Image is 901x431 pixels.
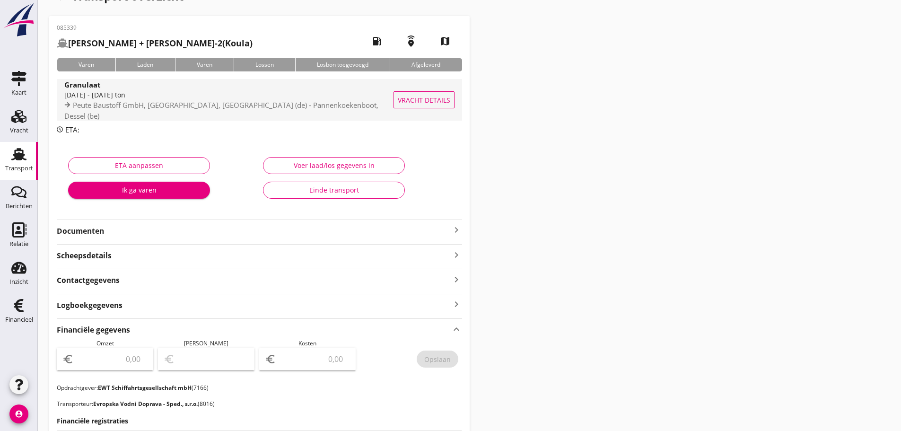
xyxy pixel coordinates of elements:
[5,317,33,323] div: Financieel
[68,157,210,174] button: ETA aanpassen
[57,226,451,237] strong: Documenten
[64,80,101,89] strong: Granulaat
[184,339,228,347] span: [PERSON_NAME]
[394,91,455,108] button: Vracht details
[2,2,36,37] img: logo-small.a267ee39.svg
[451,273,462,286] i: keyboard_arrow_right
[57,37,253,50] h2: (Koula)
[57,300,122,311] strong: Logboekgegevens
[364,28,390,54] i: local_gas_station
[68,182,210,199] button: Ik ga varen
[76,352,148,367] input: 0,00
[5,165,33,171] div: Transport
[295,58,390,71] div: Losbon toegevoegd
[98,384,192,392] strong: EWT Schiffahrtsgesellschaft mbH
[57,24,253,32] p: 085339
[263,182,405,199] button: Einde transport
[57,79,462,121] a: Granulaat[DATE] - [DATE] tonPeute Baustoff GmbH, [GEOGRAPHIC_DATA], [GEOGRAPHIC_DATA] (de) - Pann...
[76,160,202,170] div: ETA aanpassen
[9,279,28,285] div: Inzicht
[271,185,397,195] div: Einde transport
[278,352,350,367] input: 0,00
[57,325,130,335] strong: Financiële gegevens
[9,405,28,423] i: account_circle
[398,28,424,54] i: emergency_share
[64,100,378,121] span: Peute Baustoff GmbH, [GEOGRAPHIC_DATA], [GEOGRAPHIC_DATA] (de) - Pannenkoekenboot, Dessel (be)
[57,416,462,426] h3: Financiële registraties
[9,241,28,247] div: Relatie
[57,250,112,261] strong: Scheepsdetails
[271,160,397,170] div: Voer laad/los gegevens in
[11,89,26,96] div: Kaart
[68,37,222,49] strong: [PERSON_NAME] + [PERSON_NAME]-2
[398,95,450,105] span: Vracht details
[298,339,316,347] span: Kosten
[265,353,276,365] i: euro
[390,58,462,71] div: Afgeleverd
[62,353,74,365] i: euro
[57,384,462,392] p: Opdrachtgever: (7166)
[263,157,405,174] button: Voer laad/los gegevens in
[64,90,396,100] div: [DATE] - [DATE] ton
[6,203,33,209] div: Berichten
[57,400,462,408] p: Transporteur: (8016)
[115,58,175,71] div: Laden
[57,58,115,71] div: Varen
[10,127,28,133] div: Vracht
[451,323,462,335] i: keyboard_arrow_up
[76,185,202,195] div: Ik ga varen
[175,58,234,71] div: Varen
[234,58,295,71] div: Lossen
[451,248,462,261] i: keyboard_arrow_right
[65,125,79,134] span: ETA:
[432,28,458,54] i: map
[451,298,462,311] i: keyboard_arrow_right
[96,339,114,347] span: Omzet
[57,275,120,286] strong: Contactgegevens
[451,224,462,236] i: keyboard_arrow_right
[93,400,198,408] strong: Evropska Vodni Doprava - Sped., s.r.o.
